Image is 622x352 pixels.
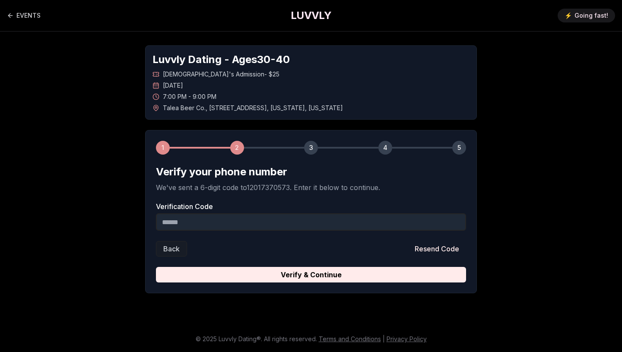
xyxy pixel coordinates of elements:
[163,81,183,90] span: [DATE]
[163,70,279,79] span: [DEMOGRAPHIC_DATA]'s Admission - $25
[7,7,41,24] a: Back to events
[304,141,318,155] div: 3
[383,335,385,342] span: |
[452,141,466,155] div: 5
[156,267,466,282] button: Verify & Continue
[156,241,187,257] button: Back
[156,182,466,193] p: We've sent a 6-digit code to 12017370573 . Enter it below to continue.
[408,241,466,257] button: Resend Code
[387,335,427,342] a: Privacy Policy
[378,141,392,155] div: 4
[230,141,244,155] div: 2
[163,104,343,112] span: Talea Beer Co. , [STREET_ADDRESS] , [US_STATE] , [US_STATE]
[291,9,331,22] a: LUVVLY
[565,11,572,20] span: ⚡️
[156,141,170,155] div: 1
[156,203,466,210] label: Verification Code
[163,92,216,101] span: 7:00 PM - 9:00 PM
[156,165,466,179] h2: Verify your phone number
[574,11,608,20] span: Going fast!
[152,53,470,67] h1: Luvvly Dating - Ages 30 - 40
[319,335,381,342] a: Terms and Conditions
